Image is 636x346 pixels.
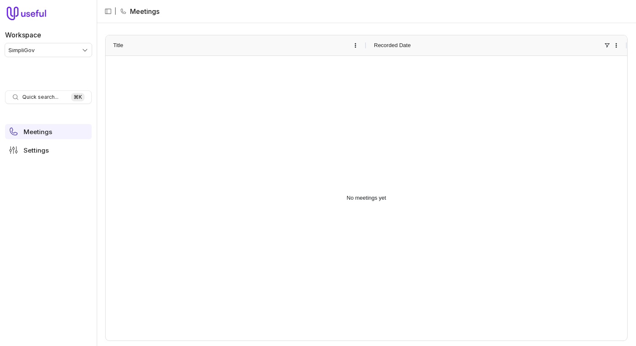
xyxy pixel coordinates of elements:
[22,94,58,100] span: Quick search...
[71,93,85,101] kbd: ⌘ K
[5,30,41,40] label: Workspace
[114,6,117,16] span: |
[113,40,123,50] span: Title
[24,129,52,135] span: Meetings
[374,40,411,50] span: Recorded Date
[5,143,92,158] a: Settings
[5,124,92,139] a: Meetings
[120,6,159,16] li: Meetings
[102,5,114,18] button: Collapse sidebar
[24,147,49,153] span: Settings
